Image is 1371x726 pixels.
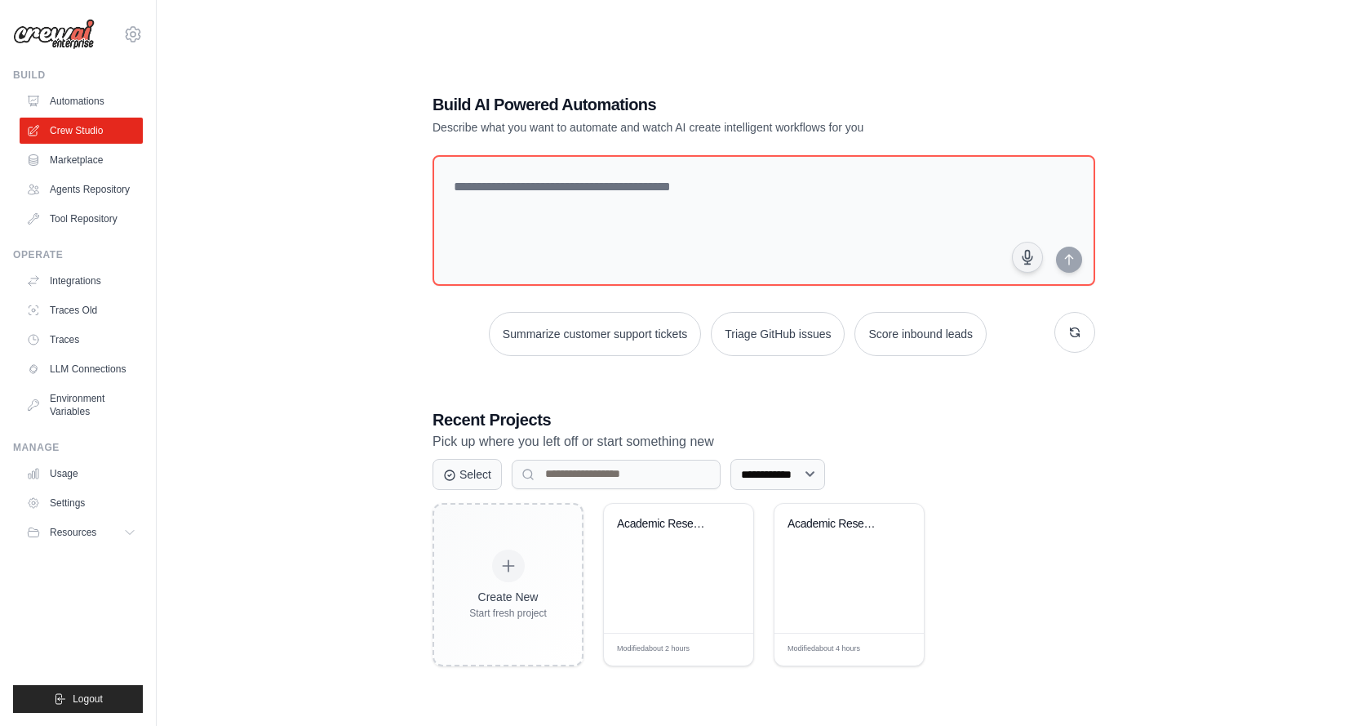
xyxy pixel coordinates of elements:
div: Academic Research Assistant [788,517,886,532]
span: Logout [73,693,103,706]
a: Crew Studio [20,118,143,144]
a: Traces Old [20,297,143,323]
a: Agents Repository [20,176,143,203]
div: Start fresh project [469,607,547,620]
div: Create New [469,589,547,605]
a: Settings [20,490,143,516]
button: Select [433,459,502,490]
a: Marketplace [20,147,143,173]
a: LLM Connections [20,356,143,382]
button: Get new suggestions [1054,312,1095,353]
h1: Build AI Powered Automations [433,93,981,116]
div: Academic Research RAG Pipeline with Quality Assurance (Qdrant-Only) [617,517,716,532]
p: Describe what you want to automate and watch AI create intelligent workflows for you [433,119,981,136]
h3: Recent Projects [433,408,1095,431]
button: Logout [13,685,143,713]
a: Integrations [20,268,143,294]
a: Automations [20,88,143,114]
span: Modified about 2 hours [617,644,690,655]
iframe: Chat Widget [1289,648,1371,726]
div: Operate [13,248,143,261]
button: Resources [20,519,143,546]
button: Summarize customer support tickets [489,312,701,356]
a: Usage [20,461,143,487]
a: Environment Variables [20,385,143,425]
span: Resources [50,526,96,539]
span: Edit [715,644,729,656]
span: Modified about 4 hours [788,644,860,655]
div: Manage [13,441,143,454]
button: Score inbound leads [854,312,987,356]
p: Pick up where you left off or start something new [433,431,1095,452]
span: Edit [885,644,899,656]
img: Logo [13,19,95,50]
button: Triage GitHub issues [711,312,845,356]
a: Traces [20,327,143,353]
div: Build [13,69,143,82]
button: Click to speak your automation idea [1012,242,1043,273]
a: Tool Repository [20,206,143,232]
